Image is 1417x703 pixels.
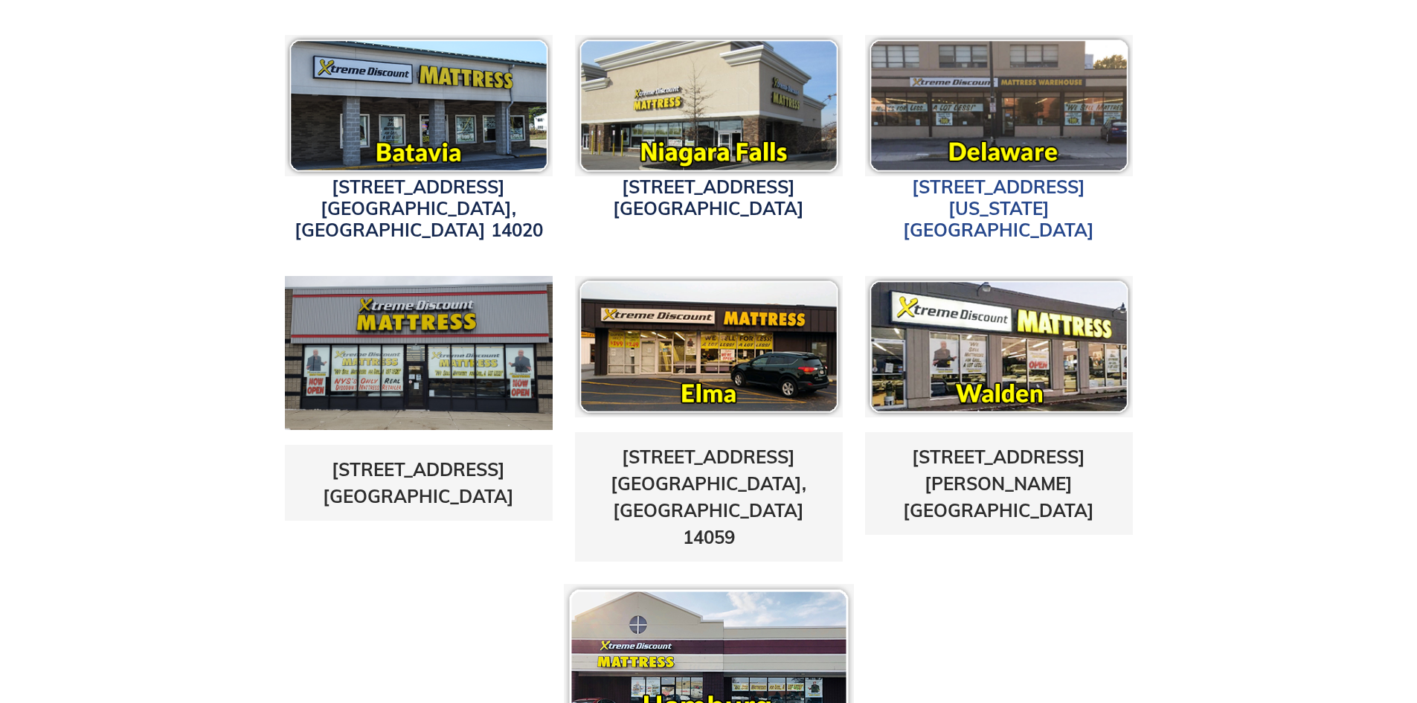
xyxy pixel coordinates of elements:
[575,35,843,176] img: Xtreme Discount Mattress Niagara Falls
[865,276,1133,417] img: pf-16118c81--waldenicon.png
[323,458,514,507] a: [STREET_ADDRESS][GEOGRAPHIC_DATA]
[903,176,1094,241] a: [STREET_ADDRESS][US_STATE][GEOGRAPHIC_DATA]
[285,35,553,176] img: pf-c8c7db02--bataviaicon.png
[295,176,543,241] a: [STREET_ADDRESS][GEOGRAPHIC_DATA], [GEOGRAPHIC_DATA] 14020
[865,35,1133,176] img: pf-118c8166--delawareicon.png
[575,276,843,417] img: pf-8166afa1--elmaicon.png
[611,446,806,548] a: [STREET_ADDRESS][GEOGRAPHIC_DATA], [GEOGRAPHIC_DATA] 14059
[613,176,804,219] a: [STREET_ADDRESS][GEOGRAPHIC_DATA]
[903,446,1094,521] a: [STREET_ADDRESS][PERSON_NAME][GEOGRAPHIC_DATA]
[285,276,553,430] img: transit-store-photo2-1642015179745.jpg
